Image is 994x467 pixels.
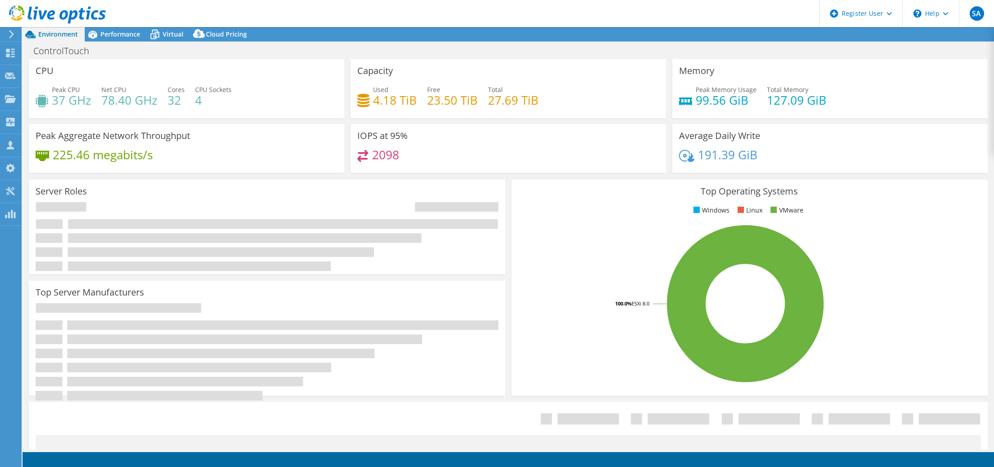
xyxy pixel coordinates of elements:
[488,95,538,105] h4: 27.69 TiB
[518,186,981,196] h3: Top Operating Systems
[767,95,826,105] h4: 127.09 GiB
[427,95,478,105] h4: 23.50 TiB
[427,85,440,94] span: Free
[615,300,632,307] tspan: 100.0%
[53,150,153,160] h4: 225.46 megabits/s
[913,9,921,18] svg: \n
[373,95,417,105] h4: 4.18 TiB
[735,205,762,215] li: Linux
[168,95,185,105] h4: 32
[100,30,140,38] span: Performance
[38,30,78,38] span: Environment
[101,85,126,94] span: Net CPU
[357,131,408,141] h3: IOPS at 95%
[679,131,760,141] h3: Average Daily Write
[195,95,232,105] h4: 4
[101,95,157,105] h4: 78.40 GHz
[768,205,803,215] li: VMware
[36,186,87,196] h3: Server Roles
[691,205,730,215] li: Windows
[52,95,91,105] h4: 37 GHz
[679,66,714,76] h3: Memory
[195,85,232,94] span: CPU Sockets
[698,150,757,160] h4: 191.39 GiB
[168,85,185,94] span: Cores
[373,85,388,94] span: Used
[52,85,80,94] span: Peak CPU
[36,66,54,76] h3: CPU
[632,300,649,307] tspan: ESXi 8.0
[357,66,393,76] h3: Capacity
[767,85,808,94] span: Total Memory
[206,30,247,38] span: Cloud Pricing
[36,287,144,297] h3: Top Server Manufacturers
[36,131,190,141] h3: Peak Aggregate Network Throughput
[163,30,183,38] span: Virtual
[488,85,503,94] span: Total
[696,95,757,105] h4: 99.56 GiB
[29,46,103,56] h1: ControlTouch
[970,6,984,21] span: SA
[372,150,399,160] h4: 2098
[696,85,757,94] span: Peak Memory Usage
